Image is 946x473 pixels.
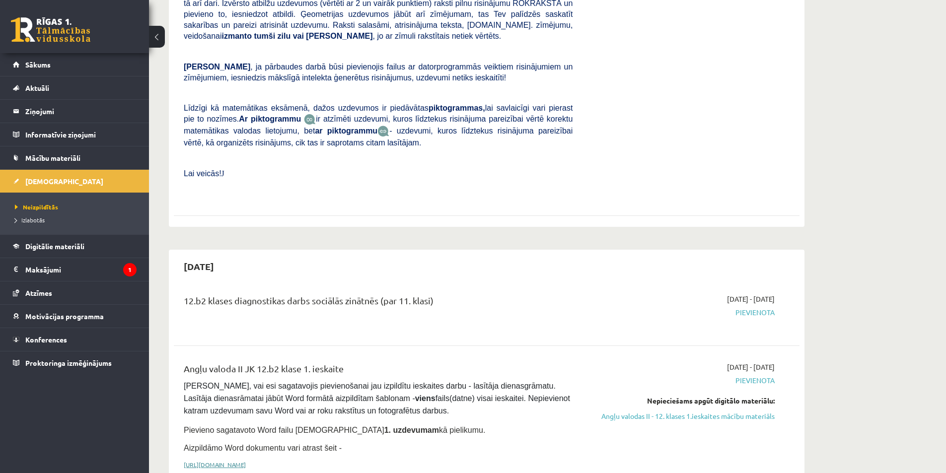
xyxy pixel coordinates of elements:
img: wKvN42sLe3LLwAAAABJRU5ErkJggg== [377,126,389,137]
div: Angļu valoda II JK 12.b2 klase 1. ieskaite [184,362,573,380]
span: [PERSON_NAME], vai esi sagatavojis pievienošanai jau izpildītu ieskaites darbu - lasītāja dienasg... [184,382,572,415]
a: Ziņojumi [13,100,137,123]
span: Atzīmes [25,288,52,297]
span: Izlabotās [15,216,45,224]
h2: [DATE] [174,255,224,278]
a: Atzīmes [13,281,137,304]
i: 1 [123,263,137,276]
span: Lai veicās! [184,169,221,178]
legend: Maksājumi [25,258,137,281]
div: Nepieciešams apgūt digitālo materiālu: [587,396,775,406]
span: Pievienota [587,375,775,386]
img: JfuEzvunn4EvwAAAAASUVORK5CYII= [304,114,316,125]
b: tumši zilu vai [PERSON_NAME] [254,32,372,40]
b: ar piktogrammu [315,127,377,135]
span: Mācību materiāli [25,153,80,162]
a: Rīgas 1. Tālmācības vidusskola [11,17,90,42]
a: Sākums [13,53,137,76]
span: Proktoringa izmēģinājums [25,358,112,367]
span: , ja pārbaudes darbā būsi pievienojis failus ar datorprogrammās veiktiem risinājumiem un zīmējumi... [184,63,573,82]
a: Informatīvie ziņojumi [13,123,137,146]
span: Aktuāli [25,83,49,92]
a: [DEMOGRAPHIC_DATA] [13,170,137,193]
a: Neizpildītās [15,203,139,211]
span: Neizpildītās [15,203,58,211]
span: Digitālie materiāli [25,242,84,251]
a: Angļu valodas II - 12. klases 1.ieskaites mācību materiāls [587,411,775,421]
legend: Informatīvie ziņojumi [25,123,137,146]
b: piktogrammas, [429,104,485,112]
a: Mācību materiāli [13,146,137,169]
span: Motivācijas programma [25,312,104,321]
span: J [221,169,224,178]
span: Aizpildāmo Word dokumentu vari atrast šeit - [184,444,342,452]
strong: viens [415,394,436,403]
span: Sākums [25,60,51,69]
a: Motivācijas programma [13,305,137,328]
a: Aktuāli [13,76,137,99]
span: ir atzīmēti uzdevumi, kuros līdztekus risinājuma pareizībai vērtē korektu matemātikas valodas lie... [184,115,573,135]
span: Pievienota [587,307,775,318]
legend: Ziņojumi [25,100,137,123]
b: izmanto [222,32,252,40]
a: Maksājumi1 [13,258,137,281]
span: [DATE] - [DATE] [727,362,775,372]
div: 12.b2 klases diagnostikas darbs sociālās zinātnēs (par 11. klasi) [184,294,573,312]
span: Konferences [25,335,67,344]
span: Līdzīgi kā matemātikas eksāmenā, dažos uzdevumos ir piedāvātas lai savlaicīgi vari pierast pie to... [184,104,573,123]
span: Pievieno sagatavoto Word failu [DEMOGRAPHIC_DATA] kā pielikumu. [184,426,485,434]
span: [PERSON_NAME] [184,63,250,71]
span: [DATE] - [DATE] [727,294,775,304]
b: Ar piktogrammu [239,115,301,123]
a: Proktoringa izmēģinājums [13,351,137,374]
a: Digitālie materiāli [13,235,137,258]
span: [DEMOGRAPHIC_DATA] [25,177,103,186]
a: [URL][DOMAIN_NAME] [184,461,246,469]
a: Konferences [13,328,137,351]
a: Izlabotās [15,215,139,224]
strong: 1. uzdevumam [384,426,439,434]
